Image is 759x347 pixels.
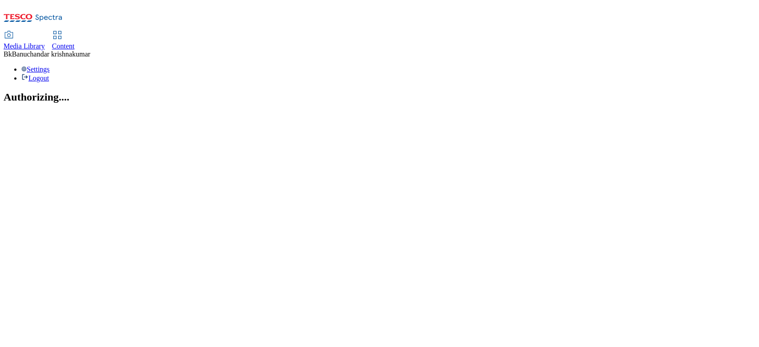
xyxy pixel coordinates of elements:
[4,50,12,58] span: Bk
[21,65,50,73] a: Settings
[4,91,755,103] h2: Authorizing....
[52,42,75,50] span: Content
[4,32,45,50] a: Media Library
[52,32,75,50] a: Content
[21,74,49,82] a: Logout
[12,50,90,58] span: Banuchandar krishnakumar
[4,42,45,50] span: Media Library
